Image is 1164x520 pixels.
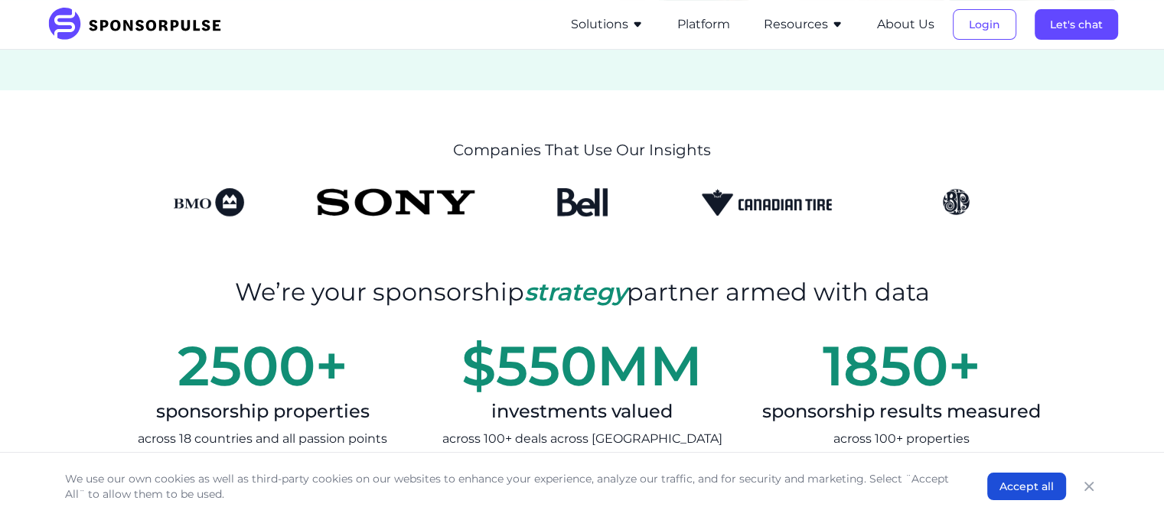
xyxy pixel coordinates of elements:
[677,15,730,34] button: Platform
[232,139,932,161] p: Companies That Use Our Insights
[764,15,843,34] button: Resources
[1035,9,1118,40] button: Let's chat
[677,18,730,31] a: Platform
[953,9,1016,40] button: Login
[1035,18,1118,31] a: Let's chat
[1078,476,1100,497] button: Close
[65,471,957,502] p: We use our own cookies as well as third-party cookies on our websites to enhance your experience,...
[754,399,1048,424] div: sponsorship results measured
[47,8,233,41] img: SponsorPulse
[987,473,1066,500] button: Accept all
[524,277,627,307] span: strategy
[435,399,729,424] div: investments valued
[754,430,1048,448] div: across 100+ properties
[877,15,934,34] button: About Us
[116,430,410,448] div: across 18 countries and all passion points
[1087,447,1164,520] iframe: Chat Widget
[435,338,729,393] div: $550MM
[571,15,644,34] button: Solutions
[953,18,1016,31] a: Login
[235,278,930,307] h2: We’re your sponsorship partner armed with data
[116,338,410,393] div: 2500+
[877,18,934,31] a: About Us
[435,430,729,448] div: across 100+ deals across [GEOGRAPHIC_DATA]
[116,399,410,424] div: sponsorship properties
[754,338,1048,393] div: 1850+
